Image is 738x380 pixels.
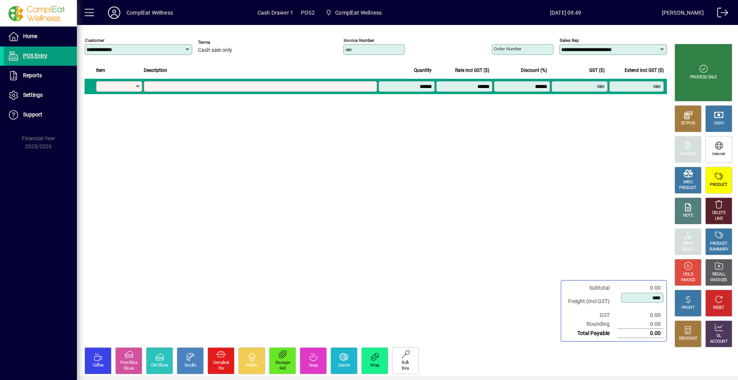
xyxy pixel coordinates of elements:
span: Extend incl GST ($) [625,66,664,75]
div: Muffin [246,363,258,368]
div: NOTE [683,213,693,219]
span: POS Entry [23,53,47,59]
td: Rounding [564,320,617,329]
mat-label: Customer [85,38,105,43]
td: 0.00 [617,329,663,338]
span: Cash sale only [198,47,232,53]
span: Settings [23,92,43,98]
div: HOLD [683,272,693,277]
div: Roll [279,366,286,372]
div: Sausage [275,360,290,366]
div: Wrap [370,363,379,368]
a: Reports [4,66,77,85]
div: RESET [713,305,725,311]
div: INVOICE [681,277,695,283]
span: Cash Drawer 1 [258,7,293,19]
mat-label: Order number [494,46,522,51]
div: Pure Bliss [120,360,137,366]
span: ComplEat Wellness [322,6,385,20]
div: SELECT [681,247,695,252]
span: POS2 [301,7,315,19]
div: PRODUCT [679,185,696,191]
div: Slices [124,366,134,372]
button: Profile [102,6,126,20]
span: Quantity [414,66,432,75]
div: ComplEat Wellness [126,7,173,19]
td: 0.00 [617,320,663,329]
div: Soup [309,363,317,368]
a: Support [4,105,77,124]
div: Bins [402,366,409,372]
span: Rate incl GST ($) [455,66,489,75]
td: 0.00 [617,311,663,320]
span: Item [96,66,105,75]
div: Compleat [213,360,229,366]
span: Discount (%) [521,66,547,75]
td: GST [564,311,617,320]
div: CW Slices [151,363,168,368]
div: Bulk [402,360,409,366]
span: Description [144,66,167,75]
div: Coffee [93,363,104,368]
mat-label: Invoice number [344,38,374,43]
div: DELETE [712,210,725,216]
div: PRODUCT [710,182,727,188]
div: DISCOUNT [679,336,697,342]
div: ACCOUNT [710,339,728,345]
div: EFTPOS [681,121,695,126]
div: Pie [218,366,224,372]
div: CHARGE [681,151,696,157]
td: Total Payable [564,329,617,338]
span: [DATE] 09:49 [469,7,662,19]
div: Quiche [338,363,350,368]
div: PRODUCT [710,241,727,247]
div: [PERSON_NAME] [662,7,704,19]
span: ComplEat Wellness [335,7,382,19]
span: Support [23,111,42,118]
span: Home [23,33,37,39]
a: Settings [4,86,77,105]
a: Home [4,27,77,46]
div: GL [716,333,721,339]
div: LINE [715,216,723,222]
span: Terms [198,40,244,45]
span: GST ($) [589,66,605,75]
div: SUMMARY [709,247,728,252]
div: MISC [683,179,693,185]
div: CASH [714,121,724,126]
div: INVOICES [710,277,727,283]
mat-label: Sales rep [560,38,579,43]
div: PROFIT [681,305,695,311]
div: RECALL [712,272,726,277]
td: Freight (Incl GST) [564,292,617,311]
td: 0.00 [617,284,663,292]
div: Internet [712,151,725,157]
span: Reports [23,72,42,78]
td: Subtotal [564,284,617,292]
div: Scrolls [184,363,196,368]
div: PRICE [683,241,693,247]
a: Logout [711,2,728,27]
div: PROCESS SALE [690,75,717,80]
